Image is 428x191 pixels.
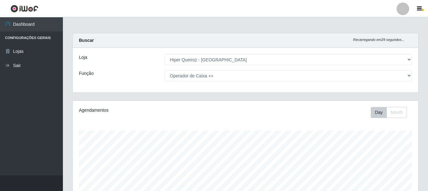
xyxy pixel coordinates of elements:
[371,107,387,118] button: Day
[79,107,212,114] div: Agendamentos
[79,54,87,61] label: Loja
[371,107,412,118] div: Toolbar with button groups
[353,38,404,42] i: Recarregando em 29 segundos...
[79,70,94,77] label: Função
[79,38,94,43] strong: Buscar
[10,5,38,13] img: CoreUI Logo
[371,107,407,118] div: First group
[386,107,407,118] button: Month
